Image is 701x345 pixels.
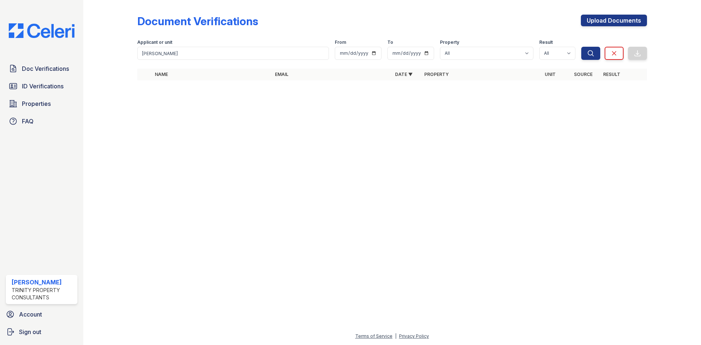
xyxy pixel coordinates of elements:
[3,23,80,38] img: CE_Logo_Blue-a8612792a0a2168367f1c8372b55b34899dd931a85d93a1a3d3e32e68fde9ad4.png
[395,72,413,77] a: Date ▼
[395,333,397,339] div: |
[3,325,80,339] a: Sign out
[12,287,74,301] div: Trinity Property Consultants
[6,61,77,76] a: Doc Verifications
[6,114,77,129] a: FAQ
[22,64,69,73] span: Doc Verifications
[539,39,553,45] label: Result
[545,72,556,77] a: Unit
[22,117,34,126] span: FAQ
[19,310,42,319] span: Account
[12,278,74,287] div: [PERSON_NAME]
[19,327,41,336] span: Sign out
[335,39,346,45] label: From
[355,333,392,339] a: Terms of Service
[155,72,168,77] a: Name
[3,307,80,322] a: Account
[275,72,288,77] a: Email
[137,47,329,60] input: Search by name, email, or unit number
[6,96,77,111] a: Properties
[399,333,429,339] a: Privacy Policy
[603,72,620,77] a: Result
[440,39,459,45] label: Property
[6,79,77,93] a: ID Verifications
[22,99,51,108] span: Properties
[574,72,593,77] a: Source
[424,72,449,77] a: Property
[387,39,393,45] label: To
[22,82,64,91] span: ID Verifications
[137,39,172,45] label: Applicant or unit
[137,15,258,28] div: Document Verifications
[581,15,647,26] a: Upload Documents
